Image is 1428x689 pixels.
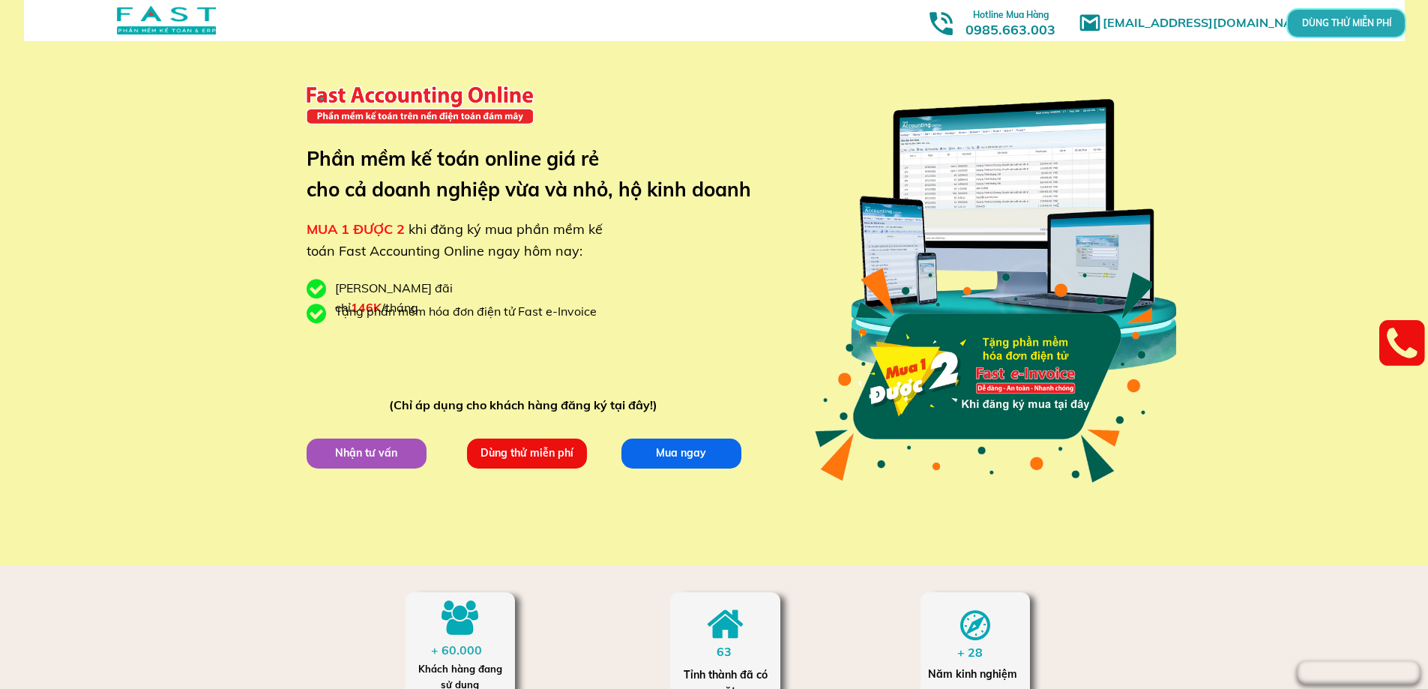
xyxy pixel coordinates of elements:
h3: 0985.663.003 [949,5,1072,37]
div: [PERSON_NAME] đãi chỉ /tháng [335,279,530,317]
h3: Phần mềm kế toán online giá rẻ cho cả doanh nghiệp vừa và nhỏ, hộ kinh doanh [307,143,774,205]
span: khi đăng ký mua phần mềm kế toán Fast Accounting Online ngay hôm nay: [307,220,603,259]
h1: [EMAIL_ADDRESS][DOMAIN_NAME] [1103,13,1324,33]
div: + 28 [957,643,997,663]
p: Nhận tư vấn [307,439,427,469]
div: Tặng phần mềm hóa đơn điện tử Fast e-Invoice [335,302,608,322]
span: MUA 1 ĐƯỢC 2 [307,220,405,238]
span: 146K [351,300,382,315]
span: Hotline Mua Hàng [973,9,1049,20]
div: 63 [717,643,746,662]
div: (Chỉ áp dụng cho khách hàng đăng ký tại đây!) [389,396,664,415]
div: Năm kinh nghiệm [928,666,1022,682]
div: + 60.000 [431,641,489,661]
p: Dùng thử miễn phí [467,439,587,469]
p: Mua ngay [621,439,741,469]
